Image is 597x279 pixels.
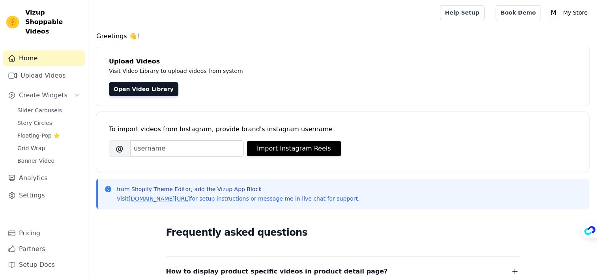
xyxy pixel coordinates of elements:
input: username [130,140,244,157]
a: Book Demo [496,5,541,20]
a: Upload Videos [3,68,85,84]
p: Visit for setup instructions or message me in live chat for support. [117,195,359,203]
a: Story Circles [13,117,85,128]
span: Story Circles [17,119,52,127]
a: Setup Docs [3,257,85,273]
a: Analytics [3,170,85,186]
a: Banner Video [13,155,85,166]
a: Slider Carousels [13,105,85,116]
a: Pricing [3,225,85,241]
span: @ [109,140,130,157]
a: Help Setup [440,5,485,20]
button: How to display product specific videos in product detail page? [166,266,520,277]
a: Open Video Library [109,82,178,96]
span: Banner Video [17,157,54,165]
img: Vizup [6,16,19,28]
p: My Store [560,6,591,20]
span: Slider Carousels [17,106,62,114]
text: M [551,9,557,17]
a: [DOMAIN_NAME][URL] [129,195,190,202]
span: Floating-Pop ⭐ [17,132,60,139]
span: Create Widgets [19,91,67,100]
button: Import Instagram Reels [247,141,341,156]
p: Visit Video Library to upload videos from system [109,66,462,76]
h4: Upload Videos [109,57,576,66]
span: Vizup Shoppable Videos [25,8,82,36]
a: Home [3,50,85,66]
h2: Frequently asked questions [166,225,520,240]
a: Floating-Pop ⭐ [13,130,85,141]
h4: Greetings 👋! [96,32,589,41]
span: Grid Wrap [17,144,45,152]
div: To import videos from Instagram, provide brand's instagram username [109,125,576,134]
a: Grid Wrap [13,143,85,154]
p: from Shopify Theme Editor, add the Vizup App Block [117,185,359,193]
a: Partners [3,241,85,257]
button: Create Widgets [3,87,85,103]
span: How to display product specific videos in product detail page? [166,266,388,277]
button: M My Store [547,6,591,20]
a: Settings [3,188,85,203]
